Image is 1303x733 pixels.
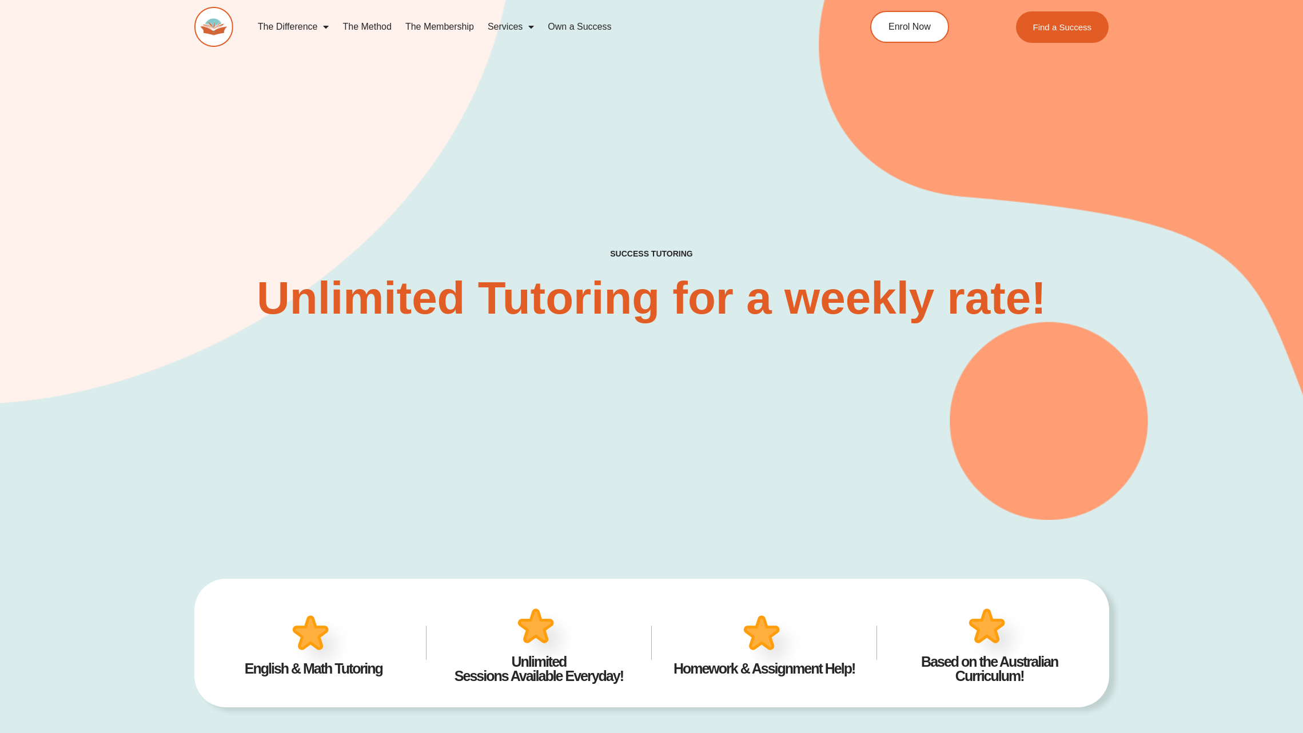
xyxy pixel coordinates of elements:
a: Find a Success [1016,11,1109,43]
a: Own a Success [541,14,618,40]
a: The Difference [251,14,336,40]
h4: SUCCESS TUTORING​ [516,249,787,259]
a: The Method [336,14,398,40]
a: The Membership [399,14,481,40]
h4: Based on the Australian Curriculum! [894,655,1085,683]
a: Services [481,14,541,40]
h2: Unlimited Tutoring for a weekly rate! [254,275,1050,321]
h4: Unlimited Sessions Available Everyday! [444,655,635,683]
span: Find a Success [1033,23,1092,31]
nav: Menu [251,14,818,40]
h4: English & Math Tutoring [218,662,409,676]
span: Enrol Now [888,22,931,31]
h4: Homework & Assignment Help! [669,662,860,676]
a: Enrol Now [870,11,949,43]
